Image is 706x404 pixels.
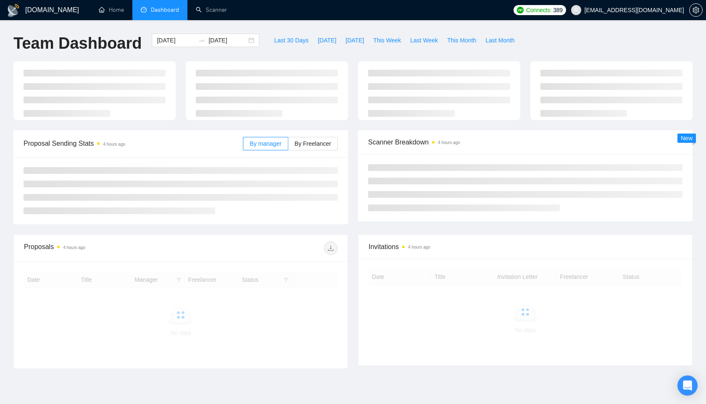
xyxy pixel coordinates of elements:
[677,375,698,396] div: Open Intercom Messenger
[208,36,247,45] input: End date
[690,7,702,13] span: setting
[517,7,524,13] img: upwork-logo.png
[63,245,85,250] time: 4 hours ago
[99,6,124,13] a: homeHome
[689,3,703,17] button: setting
[345,36,364,45] span: [DATE]
[157,36,195,45] input: Start date
[373,36,401,45] span: This Week
[274,36,308,45] span: Last 30 Days
[198,37,205,44] span: swap-right
[681,135,693,142] span: New
[318,36,336,45] span: [DATE]
[13,34,142,53] h1: Team Dashboard
[103,142,125,147] time: 4 hours ago
[447,36,476,45] span: This Month
[269,34,313,47] button: Last 30 Days
[198,37,205,44] span: to
[141,7,147,13] span: dashboard
[196,6,227,13] a: searchScanner
[526,5,551,15] span: Connects:
[7,4,20,17] img: logo
[313,34,341,47] button: [DATE]
[369,241,682,252] span: Invitations
[485,36,514,45] span: Last Month
[689,7,703,13] a: setting
[151,6,179,13] span: Dashboard
[438,140,460,145] time: 4 hours ago
[443,34,481,47] button: This Month
[408,245,430,249] time: 4 hours ago
[573,7,579,13] span: user
[553,5,562,15] span: 389
[369,34,406,47] button: This Week
[481,34,519,47] button: Last Month
[295,140,331,147] span: By Freelancer
[368,137,682,147] span: Scanner Breakdown
[24,241,181,255] div: Proposals
[250,140,281,147] span: By manager
[24,138,243,149] span: Proposal Sending Stats
[341,34,369,47] button: [DATE]
[410,36,438,45] span: Last Week
[406,34,443,47] button: Last Week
